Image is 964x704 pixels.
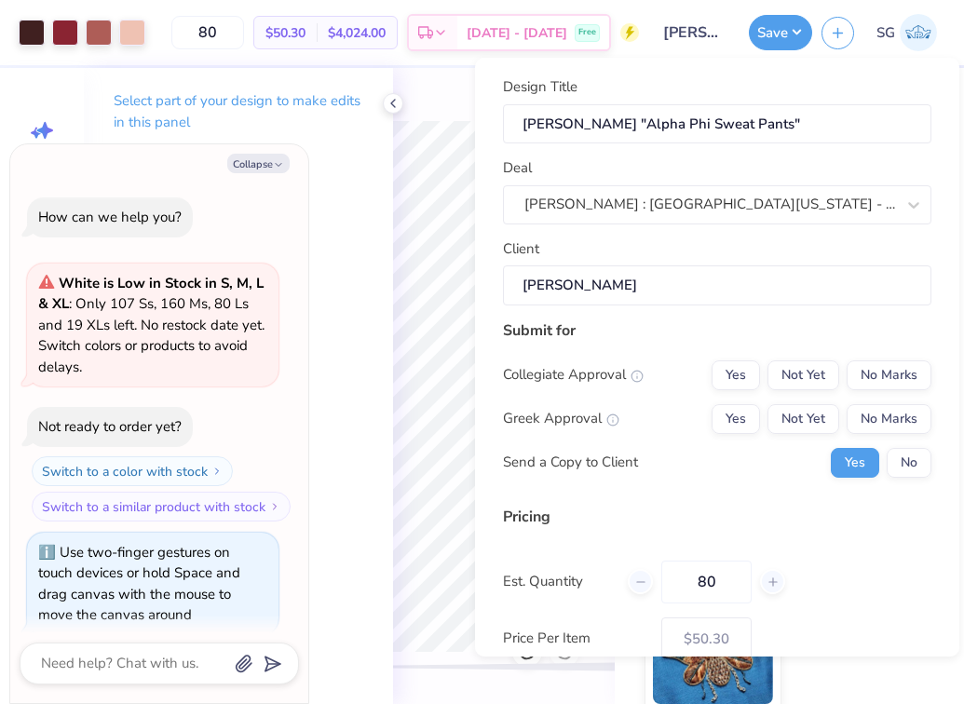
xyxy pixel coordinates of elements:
img: Shane Gray [900,14,937,51]
strong: White is Low in Stock in S, M, L & XL [38,274,264,314]
div: How can we help you? [38,208,182,226]
div: Pricing [503,506,931,528]
button: Switch to a color with stock [32,456,233,486]
button: Not Yet [767,404,839,434]
img: Metallic & Glitter [653,611,773,704]
label: Deal [503,157,532,179]
button: Switch to a similar product with stock [32,492,291,521]
input: e.g. Ethan Linker [503,265,931,305]
a: SG [868,14,945,51]
span: $4,024.00 [328,23,386,43]
button: Yes [712,404,760,434]
label: Est. Quantity [503,571,614,592]
input: – – [171,16,244,49]
button: No Marks [847,360,931,390]
button: Not Yet [767,360,839,390]
div: Send a Copy to Client [503,452,638,473]
span: [DATE] - [DATE] [467,23,567,43]
button: Save [749,15,812,50]
button: Yes [712,360,760,390]
label: Design Title [503,76,577,98]
label: Client [503,238,539,260]
button: No Marks [847,404,931,434]
img: Switch to a color with stock [211,466,223,477]
div: Not ready to order yet? [38,417,182,436]
button: Yes [831,448,879,478]
button: Collapse [227,154,290,173]
img: Switch to a similar product with stock [269,501,280,512]
div: Use two-finger gestures on touch devices or hold Space and drag canvas with the mouse to move the... [38,543,240,625]
span: SG [876,22,895,44]
span: $50.30 [265,23,305,43]
p: Select part of your design to make edits in this panel [114,90,363,133]
div: Greek Approval [503,408,619,429]
div: Collegiate Approval [503,364,644,386]
button: No [887,448,931,478]
div: Submit for [503,319,931,342]
input: – – [661,561,752,603]
span: Free [578,26,596,39]
input: Untitled Design [648,14,740,51]
label: Price Per Item [503,628,647,649]
span: : Only 107 Ss, 160 Ms, 80 Ls and 19 XLs left. No restock date yet. Switch colors or products to a... [38,274,265,376]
